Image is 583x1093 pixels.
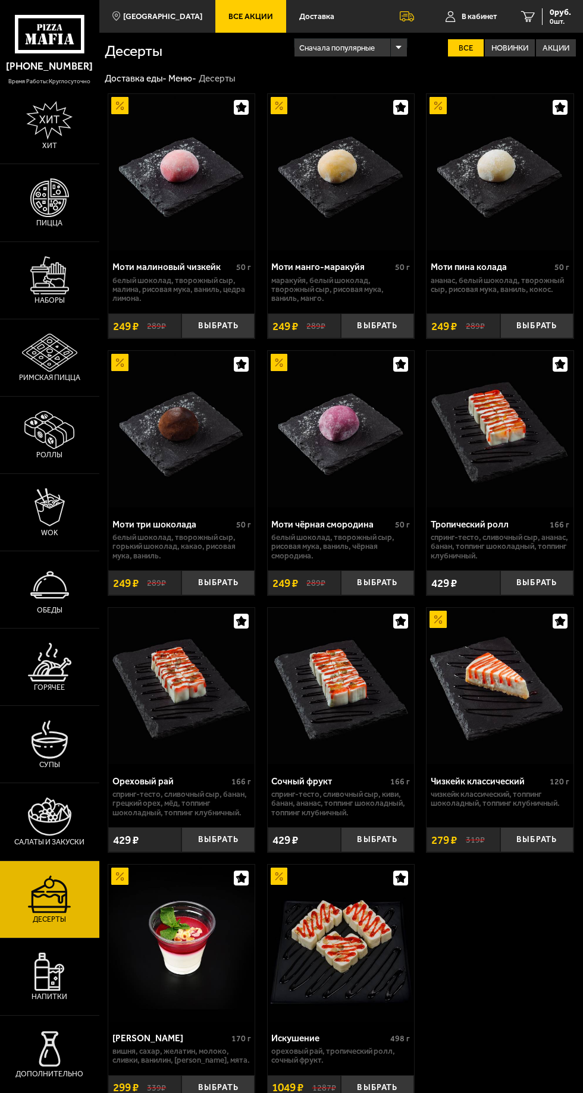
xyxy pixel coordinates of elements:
[431,776,547,787] div: Чизкейк классический
[536,39,576,56] label: Акции
[268,865,415,1021] a: АкционныйИскушение
[113,577,139,589] span: 249 ₽
[427,94,573,250] a: АкционныйМоти пина колада
[271,868,288,885] img: Акционный
[112,519,233,530] div: Моти три шоколада
[550,777,569,787] span: 120 г
[271,1033,387,1044] div: Искушение
[485,39,535,56] label: Новинки
[431,834,457,846] span: 279 ₽
[228,12,273,20] span: Все Акции
[427,608,573,764] a: АкционныйЧизкейк классический
[147,321,166,331] s: 289 ₽
[113,321,139,332] span: 249 ₽
[466,835,485,845] s: 319 ₽
[113,1082,139,1093] span: 299 ₽
[550,520,569,530] span: 166 г
[431,577,457,589] span: 429 ₽
[168,73,196,84] a: Меню-
[108,865,255,1021] a: АкционныйПанна Котта
[36,451,62,458] span: Роллы
[431,321,457,332] span: 249 ₽
[427,608,573,764] img: Чизкейк классический
[147,1082,166,1092] s: 339 ₽
[112,262,233,272] div: Моти малиновый чизкейк
[271,533,410,560] p: белый шоколад, творожный сыр, рисовая мука, ваниль, чёрная смородина.
[271,790,410,817] p: спринг-тесто, сливочный сыр, киви, банан, ананас, топпинг шоколадный, топпинг клубничный.
[147,578,166,588] s: 289 ₽
[550,18,571,25] span: 0 шт.
[36,219,62,227] span: Пицца
[268,94,415,250] a: АкционныйМоти манго-маракуйя
[272,834,298,846] span: 429 ₽
[431,533,569,560] p: спринг-тесто, сливочный сыр, ананас, банан, топпинг шоколадный, топпинг клубничный.
[271,97,288,114] img: Акционный
[271,776,387,787] div: Сочный фрукт
[271,276,410,303] p: маракуйя, белый шоколад, творожный сыр, рисовая мука, ваниль, манго.
[112,1033,228,1044] div: [PERSON_NAME]
[39,761,60,768] span: Супы
[390,1034,410,1044] span: 498 г
[14,838,84,846] span: Салаты и закуски
[431,790,569,808] p: Чизкейк классический, топпинг шоколадный, топпинг клубничный.
[271,1047,410,1065] p: Ореховый рай, Тропический ролл, Сочный фрукт.
[312,1082,336,1092] s: 1287 ₽
[32,993,67,1000] span: Напитки
[108,94,255,250] a: АкционныйМоти малиновый чизкейк
[108,94,255,250] img: Моти малиновый чизкейк
[299,12,334,20] span: Доставка
[112,790,251,817] p: спринг-тесто, сливочный сыр, банан, грецкий орех, мёд, топпинг шоколадный, топпинг клубничный.
[112,1047,251,1065] p: вишня, сахар, желатин, молоко, сливки, Ванилин, [PERSON_NAME], Мята.
[41,529,58,536] span: WOK
[271,519,392,530] div: Моти чёрная смородина
[430,611,447,628] img: Акционный
[37,607,62,614] span: Обеды
[111,97,128,114] img: Акционный
[113,834,139,846] span: 429 ₽
[105,73,167,84] a: Доставка еды-
[181,313,255,338] button: Выбрать
[181,570,255,595] button: Выбрать
[306,578,325,588] s: 289 ₽
[123,12,202,20] span: [GEOGRAPHIC_DATA]
[431,262,551,272] div: Моти пина колада
[112,776,228,787] div: Ореховый рай
[390,777,410,787] span: 166 г
[268,608,415,764] img: Сочный фрукт
[108,865,255,1021] img: Панна Котта
[231,1034,251,1044] span: 170 г
[268,94,415,250] img: Моти манго-маракуйя
[108,351,255,507] a: АкционныйМоти три шоколада
[500,313,573,338] button: Выбрать
[306,321,325,331] s: 289 ₽
[272,321,298,332] span: 249 ₽
[431,519,547,530] div: Тропический ролл
[395,262,410,272] span: 50 г
[341,827,414,852] button: Выбрать
[231,777,251,787] span: 166 г
[427,351,573,507] img: Тропический ролл
[341,313,414,338] button: Выбрать
[299,37,375,58] span: Сначала популярные
[268,865,415,1021] img: Искушение
[550,8,571,17] span: 0 руб.
[112,533,251,560] p: белый шоколад, творожный сыр, горький шоколад, какао, рисовая мука, ваниль.
[448,39,484,56] label: Все
[35,297,65,304] span: Наборы
[111,354,128,371] img: Акционный
[271,262,392,272] div: Моти манго-маракуйя
[395,520,410,530] span: 50 г
[199,73,235,85] div: Десерты
[105,44,294,59] h1: Десерты
[431,276,569,294] p: ананас, белый шоколад, творожный сыр, рисовая мука, ваниль, кокос.
[466,321,485,331] s: 289 ₽
[111,868,128,885] img: Акционный
[108,608,255,764] img: Ореховый рай
[15,1070,83,1078] span: Дополнительно
[500,827,573,852] button: Выбрать
[19,374,80,381] span: Римская пицца
[181,827,255,852] button: Выбрать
